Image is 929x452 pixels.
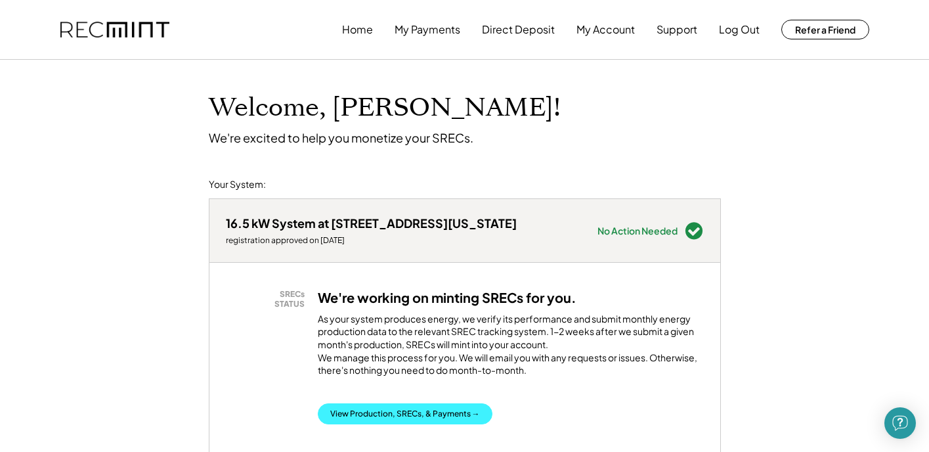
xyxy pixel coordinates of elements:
button: My Payments [395,16,460,43]
button: View Production, SRECs, & Payments → [318,403,492,424]
div: We're excited to help you monetize your SRECs. [209,130,473,145]
img: recmint-logotype%403x.png [60,22,169,38]
div: registration approved on [DATE] [226,235,517,246]
div: Open Intercom Messenger [884,407,916,439]
button: Refer a Friend [781,20,869,39]
div: As your system produces energy, we verify its performance and submit monthly energy production da... [318,313,704,384]
h3: We're working on minting SRECs for you. [318,289,576,306]
div: Your System: [209,178,266,191]
div: 16.5 kW System at [STREET_ADDRESS][US_STATE] [226,215,517,231]
button: My Account [576,16,635,43]
button: Home [342,16,373,43]
div: SRECs STATUS [232,289,305,309]
button: Direct Deposit [482,16,555,43]
div: No Action Needed [597,226,678,235]
button: Log Out [719,16,760,43]
h1: Welcome, [PERSON_NAME]! [209,93,561,124]
button: Support [657,16,697,43]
